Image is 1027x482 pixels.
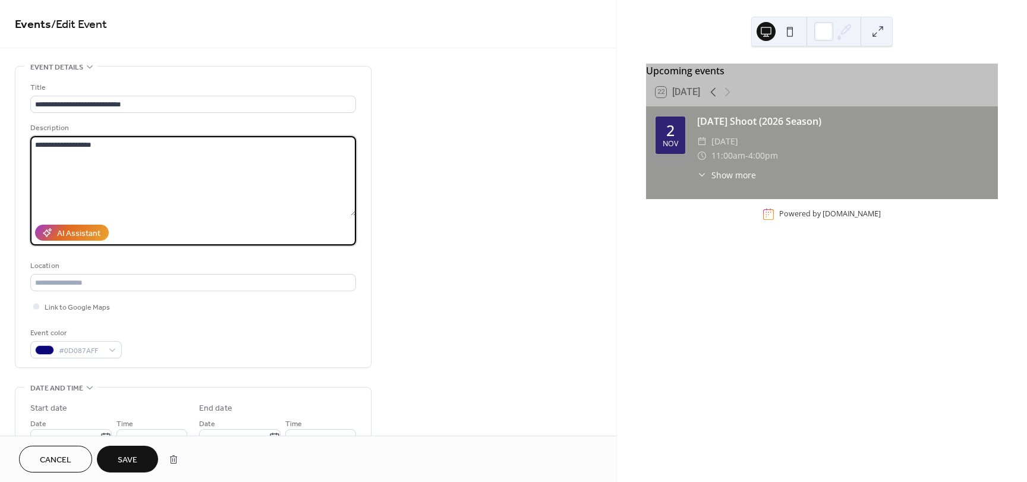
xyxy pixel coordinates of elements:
[666,123,675,138] div: 2
[697,149,707,163] div: ​
[199,418,215,430] span: Date
[711,134,738,149] span: [DATE]
[59,345,103,357] span: #0D087AFF
[51,13,107,36] span: / Edit Event
[30,418,46,430] span: Date
[35,225,109,241] button: AI Assistant
[30,81,354,94] div: Title
[663,140,678,148] div: Nov
[97,446,158,472] button: Save
[711,149,745,163] span: 11:00am
[285,418,302,430] span: Time
[646,64,998,78] div: Upcoming events
[15,13,51,36] a: Events
[199,402,232,415] div: End date
[711,169,756,181] span: Show more
[30,382,83,395] span: Date and time
[118,454,137,467] span: Save
[40,454,71,467] span: Cancel
[116,418,133,430] span: Time
[30,260,354,272] div: Location
[745,149,748,163] span: -
[823,209,881,219] a: [DOMAIN_NAME]
[779,209,881,219] div: Powered by
[30,402,67,415] div: Start date
[697,169,707,181] div: ​
[30,61,83,74] span: Event details
[697,134,707,149] div: ​
[30,122,354,134] div: Description
[30,327,119,339] div: Event color
[45,301,110,314] span: Link to Google Maps
[19,446,92,472] button: Cancel
[57,228,100,240] div: AI Assistant
[697,114,988,128] div: [DATE] Shoot (2026 Season)
[697,169,756,181] button: ​Show more
[748,149,778,163] span: 4:00pm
